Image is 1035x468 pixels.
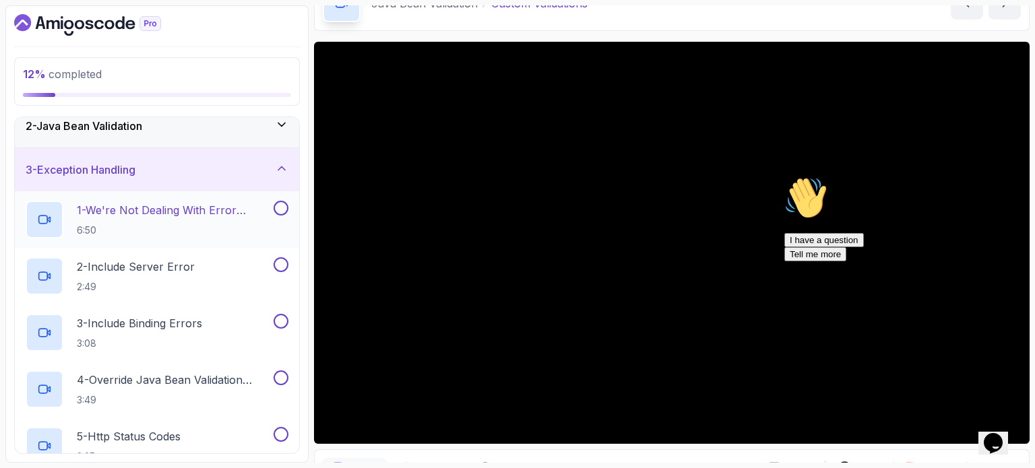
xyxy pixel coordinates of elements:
p: 2:49 [77,280,195,294]
button: 4-Override Java Bean Validation Messages3:49 [26,370,288,408]
p: 3:49 [77,393,271,407]
p: 4 - Override Java Bean Validation Messages [77,372,271,388]
p: 2:35 [77,450,181,463]
p: 2 - Include Server Error [77,259,195,275]
button: Tell me more [5,76,67,90]
button: 1-We're Not Dealing With Error Properply6:50 [26,201,288,238]
h3: 3 - Exception Handling [26,162,135,178]
a: Dashboard [14,14,192,36]
button: 2-Include Server Error2:49 [26,257,288,295]
p: 3:08 [77,337,202,350]
span: Hi! How can we help? [5,40,133,51]
div: 👋Hi! How can we help?I have a questionTell me more [5,5,248,90]
iframe: chat widget [978,414,1022,455]
span: completed [23,67,102,81]
button: I have a question [5,62,85,76]
button: 5-Http Status Codes2:35 [26,427,288,465]
p: 1 - We're Not Dealing With Error Properply [77,202,271,218]
button: 3-Exception Handling [15,148,299,191]
p: 5 - Http Status Codes [77,428,181,444]
p: 6:50 [77,224,271,237]
iframe: chat widget [779,171,1022,407]
iframe: 7 - Custom Validations [314,42,1030,444]
button: 3-Include Binding Errors3:08 [26,314,288,352]
span: 12 % [23,67,46,81]
img: :wave: [5,5,49,48]
h3: 2 - Java Bean Validation [26,118,142,134]
p: 3 - Include Binding Errors [77,315,202,331]
button: 2-Java Bean Validation [15,104,299,147]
